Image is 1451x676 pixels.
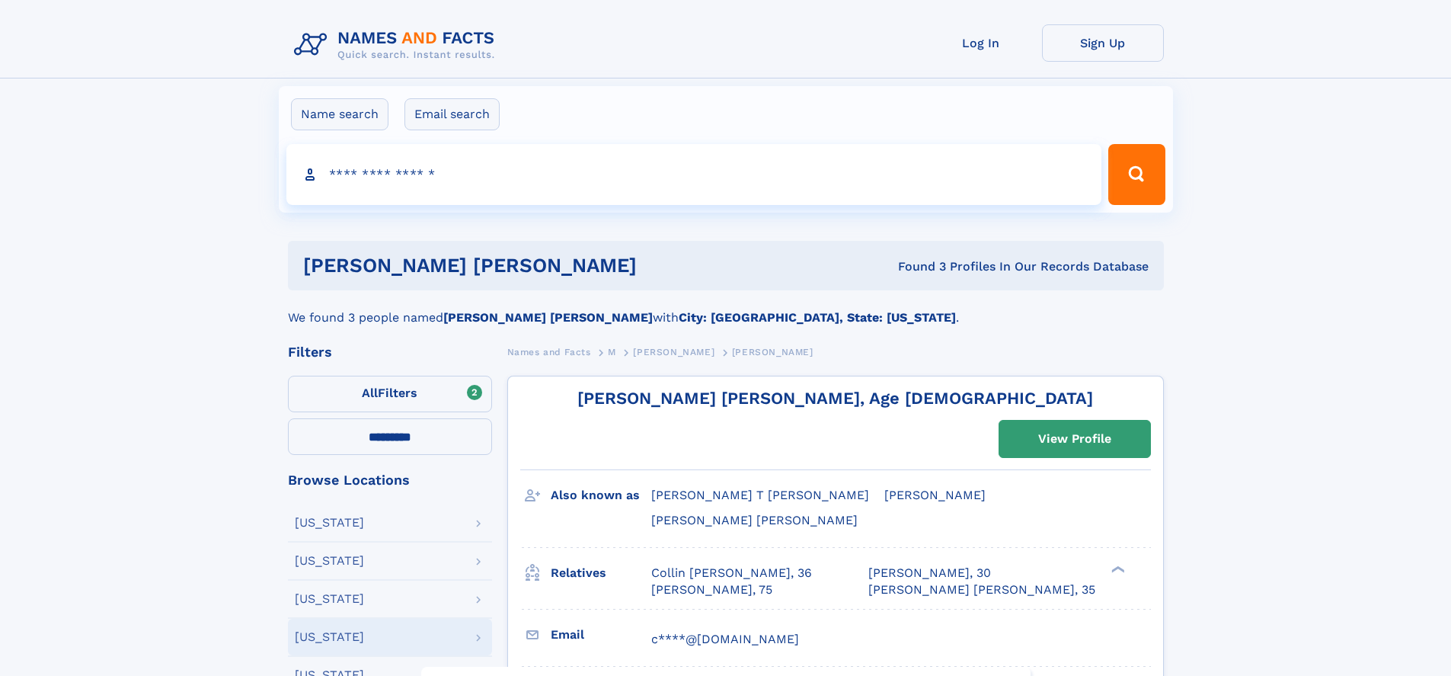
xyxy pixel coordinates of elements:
[551,482,651,508] h3: Also known as
[288,290,1164,327] div: We found 3 people named with .
[288,24,507,66] img: Logo Names and Facts
[288,345,492,359] div: Filters
[577,389,1093,408] a: [PERSON_NAME] [PERSON_NAME], Age [DEMOGRAPHIC_DATA]
[651,488,869,502] span: [PERSON_NAME] T [PERSON_NAME]
[288,376,492,412] label: Filters
[288,473,492,487] div: Browse Locations
[608,342,616,361] a: M
[633,347,714,357] span: [PERSON_NAME]
[295,631,364,643] div: [US_STATE]
[551,622,651,648] h3: Email
[633,342,714,361] a: [PERSON_NAME]
[291,98,388,130] label: Name search
[868,581,1095,598] a: [PERSON_NAME] [PERSON_NAME], 35
[404,98,500,130] label: Email search
[1107,564,1126,574] div: ❯
[443,310,653,325] b: [PERSON_NAME] [PERSON_NAME]
[651,565,812,581] a: Collin [PERSON_NAME], 36
[868,565,991,581] a: [PERSON_NAME], 30
[920,24,1042,62] a: Log In
[884,488,986,502] span: [PERSON_NAME]
[295,517,364,529] div: [US_STATE]
[507,342,591,361] a: Names and Facts
[651,513,858,527] span: [PERSON_NAME] [PERSON_NAME]
[608,347,616,357] span: M
[732,347,813,357] span: [PERSON_NAME]
[651,581,772,598] a: [PERSON_NAME], 75
[295,555,364,567] div: [US_STATE]
[362,386,378,400] span: All
[999,421,1150,457] a: View Profile
[767,258,1149,275] div: Found 3 Profiles In Our Records Database
[1108,144,1165,205] button: Search Button
[679,310,956,325] b: City: [GEOGRAPHIC_DATA], State: [US_STATE]
[303,256,768,275] h1: [PERSON_NAME] [PERSON_NAME]
[286,144,1102,205] input: search input
[295,593,364,605] div: [US_STATE]
[1038,421,1111,457] div: View Profile
[551,560,651,586] h3: Relatives
[1042,24,1164,62] a: Sign Up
